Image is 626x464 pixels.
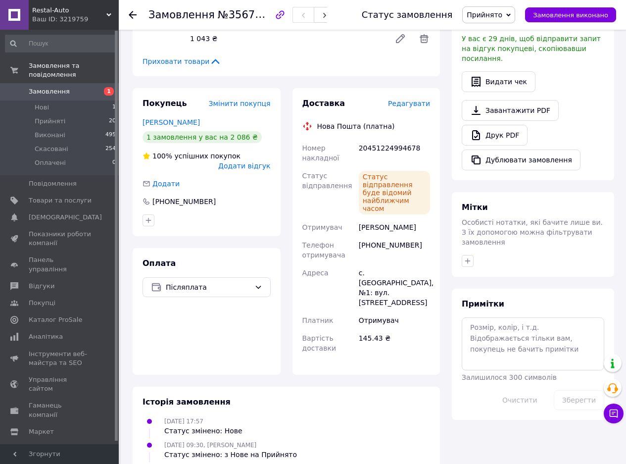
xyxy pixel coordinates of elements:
[302,269,329,277] span: Адреса
[152,152,172,160] span: 100%
[164,450,297,460] div: Статус змінено: з Нове на Прийнято
[164,418,203,425] span: [DATE] 17:57
[29,299,55,308] span: Покупці
[143,397,231,407] span: Історія замовлення
[35,145,68,154] span: Скасовані
[143,56,221,66] span: Приховати товари
[143,118,200,126] a: [PERSON_NAME]
[315,121,397,131] div: Нова Пошта (платна)
[218,162,270,170] span: Додати відгук
[462,125,528,146] a: Друк PDF
[462,150,580,170] button: Дублювати замовлення
[32,6,106,15] span: Restal-Auto
[462,71,535,92] button: Видати чек
[29,179,77,188] span: Повідомлення
[186,32,386,46] div: 1 043 ₴
[105,145,116,154] span: 254
[462,35,601,62] span: У вас є 29 днів, щоб відправити запит на відгук покупцеві, скопіювавши посилання.
[29,427,54,436] span: Маркет
[143,99,187,108] span: Покупець
[302,144,339,162] span: Номер накладної
[357,264,432,311] div: с. [GEOGRAPHIC_DATA], №1: вул. [STREET_ADDRESS]
[462,100,559,121] a: Завантажити PDF
[35,117,65,126] span: Прийняті
[166,282,250,293] span: Післяплата
[418,33,430,45] span: Видалити
[209,100,271,107] span: Змінити покупця
[29,401,92,419] span: Гаманець компанії
[143,131,262,143] div: 1 замовлення у вас на 2 086 ₴
[388,100,430,107] span: Редагувати
[112,103,116,112] span: 1
[29,230,92,248] span: Показники роботи компанії
[29,315,82,324] span: Каталог ProSale
[462,218,603,246] span: Особисті нотатки, які бачите лише ви. З їх допомогою можна фільтрувати замовлення
[467,11,502,19] span: Прийнято
[359,171,430,214] div: Статус відправлення буде відомий найближчим часом
[357,218,432,236] div: [PERSON_NAME]
[5,35,117,52] input: Пошук
[104,87,114,96] span: 1
[29,87,70,96] span: Замовлення
[362,10,453,20] div: Статус замовлення
[29,375,92,393] span: Управління сайтом
[129,10,137,20] div: Повернутися назад
[143,258,176,268] span: Оплата
[302,223,342,231] span: Отримувач
[29,256,92,273] span: Панель управління
[218,8,288,21] span: №356757205
[390,29,410,49] a: Редагувати
[302,334,336,352] span: Вартість доставки
[29,213,102,222] span: [DEMOGRAPHIC_DATA]
[302,316,334,324] span: Платник
[35,158,66,167] span: Оплачені
[29,332,63,341] span: Аналітика
[462,299,504,309] span: Примітки
[164,442,256,449] span: [DATE] 09:30, [PERSON_NAME]
[302,172,352,190] span: Статус відправлення
[35,103,49,112] span: Нові
[35,131,65,140] span: Виконані
[112,158,116,167] span: 0
[357,139,432,167] div: 20451224994678
[105,131,116,140] span: 495
[143,151,241,161] div: успішних покупок
[164,426,242,436] div: Статус змінено: Нове
[152,180,180,188] span: Додати
[29,282,54,291] span: Відгуки
[29,61,119,79] span: Замовлення та повідомлення
[151,197,217,206] div: [PHONE_NUMBER]
[462,373,557,381] span: Залишилося 300 символів
[357,236,432,264] div: [PHONE_NUMBER]
[148,9,215,21] span: Замовлення
[302,99,345,108] span: Доставка
[302,241,345,259] span: Телефон отримувача
[29,196,92,205] span: Товари та послуги
[604,404,624,423] button: Чат з покупцем
[357,311,432,329] div: Отримувач
[462,203,488,212] span: Мітки
[525,7,616,22] button: Замовлення виконано
[32,15,119,24] div: Ваш ID: 3219759
[29,350,92,367] span: Інструменти веб-майстра та SEO
[109,117,116,126] span: 20
[357,329,432,357] div: 145.43 ₴
[533,11,608,19] span: Замовлення виконано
